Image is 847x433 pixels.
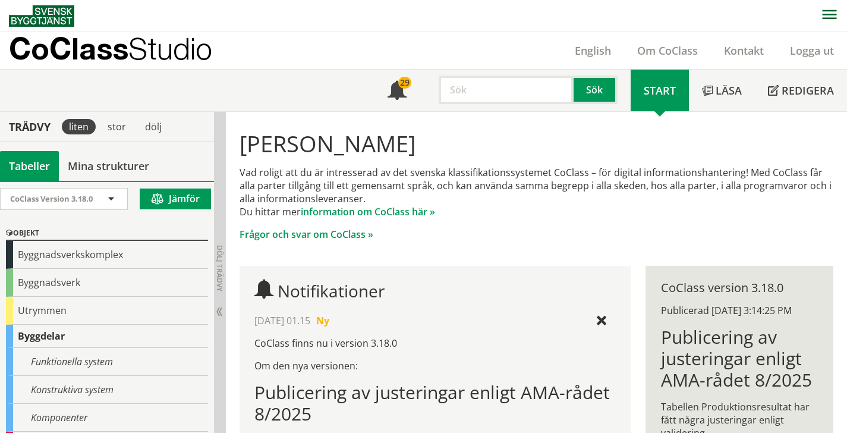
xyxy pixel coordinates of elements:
p: CoClass [9,42,212,55]
h1: Publicering av justeringar enligt AMA-rådet 8/2025 [254,382,616,425]
span: Notifikationer [278,280,385,302]
a: Om CoClass [624,43,711,58]
div: Utrymmen [6,297,208,325]
div: Publicerad [DATE] 3:14:25 PM [661,304,818,317]
a: English [562,43,624,58]
span: Redigera [782,83,834,98]
button: Jämför [140,189,211,209]
div: Funktionella system [6,348,208,376]
span: CoClass Version 3.18.0 [10,193,93,204]
a: Frågor och svar om CoClass » [240,228,373,241]
h1: Publicering av justeringar enligt AMA-rådet 8/2025 [661,327,818,391]
span: Start [644,83,676,98]
input: Sök [439,76,574,104]
div: CoClass version 3.18.0 [661,281,818,294]
img: Svensk Byggtjänst [9,5,74,27]
div: Objekt [6,227,208,241]
span: Notifikationer [388,82,407,101]
div: dölj [138,119,169,134]
a: Mina strukturer [59,151,158,181]
a: Kontakt [711,43,777,58]
div: Konstruktiva system [6,376,208,404]
a: Logga ut [777,43,847,58]
span: Studio [128,31,212,66]
div: Trädvy [2,120,57,133]
div: Byggdelar [6,325,208,348]
div: Komponenter [6,404,208,432]
span: Läsa [716,83,742,98]
a: Start [631,70,689,111]
a: Läsa [689,70,755,111]
div: Byggnadsverk [6,269,208,297]
span: [DATE] 01.15 [254,314,310,327]
a: 29 [374,70,420,111]
span: Ny [316,314,329,327]
a: information om CoClass här » [301,205,435,218]
div: liten [62,119,96,134]
h1: [PERSON_NAME] [240,130,834,156]
p: CoClass finns nu i version 3.18.0 [254,337,616,350]
div: Byggnadsverkskomplex [6,241,208,269]
div: 29 [398,77,411,89]
span: Dölj trädvy [215,245,225,291]
button: Sök [574,76,618,104]
p: Vad roligt att du är intresserad av det svenska klassifikationssystemet CoClass – för digital inf... [240,166,834,218]
a: Redigera [755,70,847,111]
p: Om den nya versionen: [254,359,616,372]
a: CoClassStudio [9,32,238,69]
div: stor [100,119,133,134]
